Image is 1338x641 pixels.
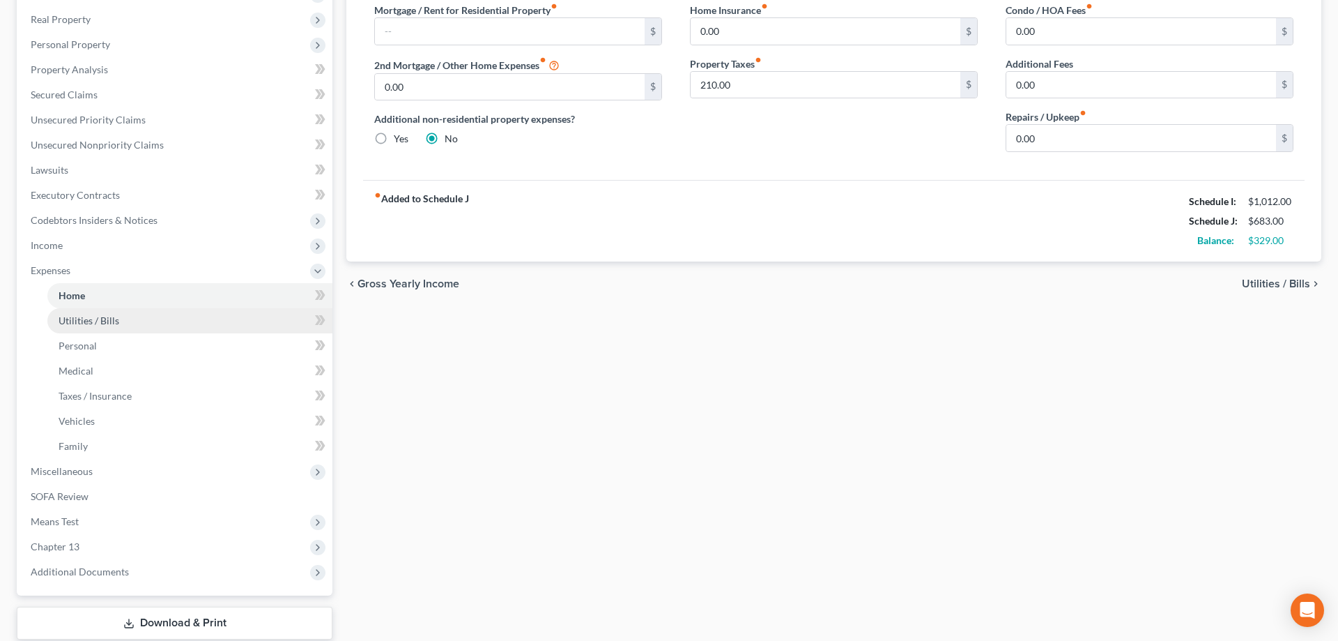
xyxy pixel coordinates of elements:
span: Additional Documents [31,566,129,578]
span: Codebtors Insiders & Notices [31,214,157,226]
a: Vehicles [47,409,332,434]
i: fiber_manual_record [551,3,557,10]
span: Utilities / Bills [1242,278,1310,289]
span: Income [31,239,63,251]
input: -- [375,74,645,100]
div: $683.00 [1248,214,1293,228]
span: Property Analysis [31,63,108,75]
div: Open Intercom Messenger [1291,594,1324,627]
i: chevron_right [1310,278,1321,289]
button: Utilities / Bills chevron_right [1242,278,1321,289]
span: Executory Contracts [31,189,120,201]
span: Unsecured Nonpriority Claims [31,139,164,151]
a: Medical [47,359,332,384]
span: SOFA Review [31,490,89,502]
span: Unsecured Priority Claims [31,114,146,126]
div: $ [1276,72,1293,98]
a: SOFA Review [20,484,332,509]
button: chevron_left Gross Yearly Income [346,278,459,289]
a: Property Analysis [20,57,332,82]
span: Means Test [31,515,79,527]
a: Executory Contracts [20,183,332,208]
label: Additional Fees [1006,56,1073,71]
label: Yes [394,132,408,146]
label: Repairs / Upkeep [1006,110,1086,124]
label: 2nd Mortgage / Other Home Expenses [374,56,560,73]
input: -- [1006,18,1276,45]
span: Lawsuits [31,164,68,176]
span: Personal Property [31,38,110,50]
div: $ [1276,125,1293,151]
a: Lawsuits [20,158,332,183]
i: fiber_manual_record [374,192,381,199]
i: chevron_left [346,278,357,289]
input: -- [1006,72,1276,98]
label: Additional non-residential property expenses? [374,112,662,126]
span: Utilities / Bills [59,315,119,326]
span: Home [59,289,85,301]
a: Family [47,434,332,459]
a: Secured Claims [20,82,332,107]
a: Unsecured Priority Claims [20,107,332,133]
div: $ [1276,18,1293,45]
span: Miscellaneous [31,465,93,477]
span: Medical [59,365,93,377]
label: Property Taxes [690,56,762,71]
span: Taxes / Insurance [59,390,132,402]
strong: Schedule J: [1189,215,1238,227]
span: Family [59,440,88,452]
div: $ [645,18,661,45]
div: $329.00 [1248,234,1293,248]
label: Condo / HOA Fees [1006,3,1093,17]
span: Gross Yearly Income [357,278,459,289]
label: No [445,132,458,146]
strong: Schedule I: [1189,195,1236,207]
i: fiber_manual_record [761,3,768,10]
input: -- [375,18,645,45]
span: Real Property [31,13,91,25]
a: Taxes / Insurance [47,384,332,409]
div: $ [960,18,977,45]
i: fiber_manual_record [539,56,546,63]
a: Personal [47,333,332,359]
div: $1,012.00 [1248,195,1293,209]
span: Secured Claims [31,89,98,100]
i: fiber_manual_record [755,56,762,63]
input: -- [691,72,960,98]
span: Chapter 13 [31,541,79,552]
i: fiber_manual_record [1079,110,1086,116]
a: Download & Print [17,607,332,640]
a: Home [47,283,332,308]
i: fiber_manual_record [1086,3,1093,10]
label: Mortgage / Rent for Residential Property [374,3,557,17]
span: Vehicles [59,415,95,427]
input: -- [1006,125,1276,151]
div: $ [645,74,661,100]
input: -- [691,18,960,45]
a: Utilities / Bills [47,308,332,333]
label: Home Insurance [690,3,768,17]
strong: Balance: [1197,234,1234,246]
div: $ [960,72,977,98]
span: Expenses [31,264,70,276]
a: Unsecured Nonpriority Claims [20,133,332,158]
span: Personal [59,340,97,352]
strong: Added to Schedule J [374,192,469,250]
